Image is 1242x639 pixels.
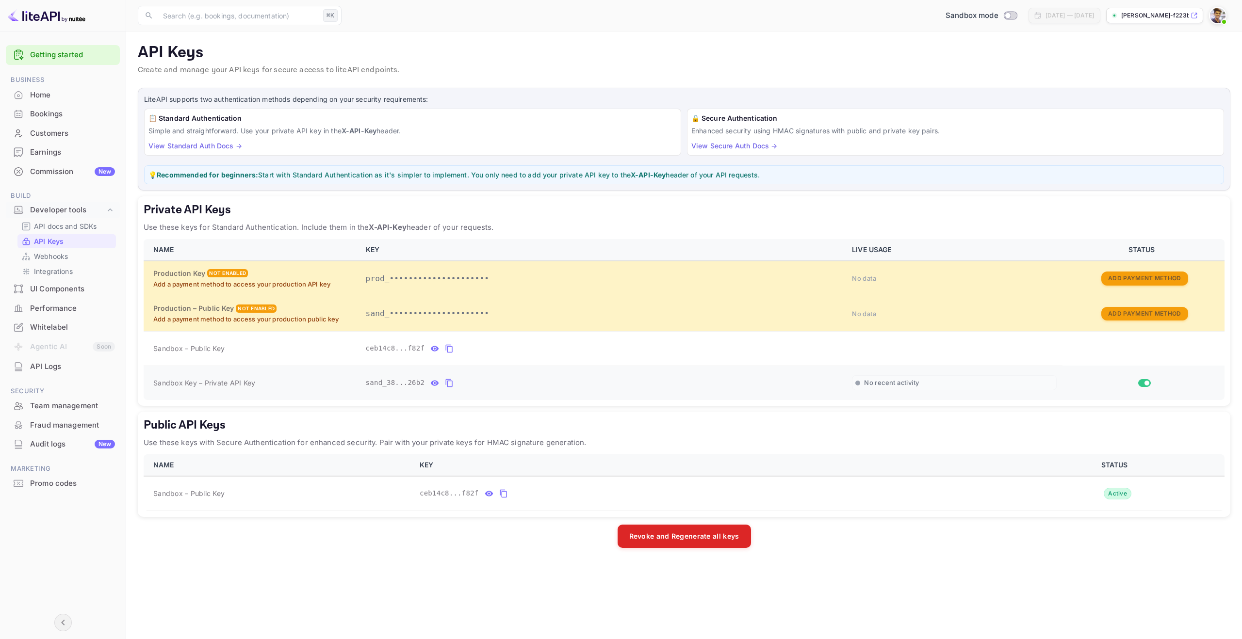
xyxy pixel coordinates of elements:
div: Active [1104,488,1131,499]
p: Add a payment method to access your production public key [153,315,354,324]
a: Performance [6,299,120,317]
div: Webhooks [17,249,116,263]
p: Integrations [34,266,73,276]
span: Sandbox – Public Key [153,488,225,498]
p: API Keys [138,43,1230,63]
span: Business [6,75,120,85]
span: Sandbox Key – Private API Key [153,379,255,387]
p: Create and manage your API keys for secure access to liteAPI endpoints. [138,64,1230,76]
a: View Secure Auth Docs → [691,142,777,150]
p: API Keys [34,236,64,246]
div: Whitelabel [6,318,120,337]
p: Webhooks [34,251,68,261]
a: Fraud management [6,416,120,434]
div: Developer tools [6,202,120,219]
h5: Private API Keys [144,202,1225,218]
div: Home [6,86,120,105]
p: LiteAPI supports two authentication methods depending on your security requirements: [144,94,1224,105]
p: Add a payment method to access your production API key [153,280,354,289]
a: Customers [6,124,120,142]
span: No recent activity [864,379,919,387]
span: Sandbox mode [946,10,998,21]
th: STATUS [1062,239,1225,261]
div: Team management [6,397,120,415]
span: No data [852,310,876,318]
h6: 🔒 Secure Authentication [691,113,1220,124]
img: Vinamra Sharma [1210,8,1226,23]
a: Audit logsNew [6,435,120,453]
a: Team management [6,397,120,415]
div: Audit logs [30,439,115,450]
div: Audit logsNew [6,435,120,454]
div: [DATE] — [DATE] [1046,11,1094,20]
div: Performance [6,299,120,318]
div: API Logs [6,357,120,376]
div: Fraud management [6,416,120,435]
p: Enhanced security using HMAC signatures with public and private key pairs. [691,126,1220,136]
div: Commission [30,166,115,177]
table: private api keys table [144,239,1225,400]
a: Add Payment Method [1101,309,1188,317]
span: Marketing [6,463,120,474]
p: Use these keys with Secure Authentication for enhanced security. Pair with your private keys for ... [144,437,1225,448]
a: Bookings [6,105,120,123]
h6: Production – Public Key [153,303,234,314]
h6: Production Key [153,268,205,279]
a: Getting started [30,49,115,61]
a: CommissionNew [6,162,120,180]
a: Whitelabel [6,318,120,336]
div: Earnings [30,147,115,158]
div: Fraud management [30,420,115,431]
a: View Standard Auth Docs → [148,142,242,150]
p: Simple and straightforward. Use your private API key in the header. [148,126,677,136]
h6: 📋 Standard Authentication [148,113,677,124]
div: Promo codes [6,474,120,493]
div: UI Components [6,280,120,299]
a: Earnings [6,143,120,161]
div: Customers [30,128,115,139]
span: ceb14c8...f82f [366,343,425,353]
div: Team management [30,400,115,412]
div: Promo codes [30,478,115,489]
span: Sandbox – Public Key [153,343,225,353]
a: API Keys [21,236,112,246]
p: sand_••••••••••••••••••••• [366,308,841,319]
a: Add Payment Method [1101,274,1188,282]
th: STATUS [1008,454,1225,476]
a: API Logs [6,357,120,375]
a: API docs and SDKs [21,221,112,231]
div: Earnings [6,143,120,162]
img: LiteAPI logo [8,8,85,23]
strong: X-API-Key [342,127,376,135]
strong: X-API-Key [369,223,406,232]
th: NAME [144,454,414,476]
a: Home [6,86,120,104]
a: Webhooks [21,251,112,261]
div: CommissionNew [6,162,120,181]
table: public api keys table [144,454,1225,511]
div: Developer tools [30,205,105,216]
div: API Logs [30,361,115,372]
div: Integrations [17,264,116,278]
p: 💡 Start with Standard Authentication as it's simpler to implement. You only need to add your priv... [148,170,1220,180]
div: New [95,167,115,176]
div: New [95,440,115,448]
span: Build [6,191,120,201]
h5: Public API Keys [144,417,1225,433]
strong: X-API-Key [631,171,666,179]
button: Revoke and Regenerate all keys [618,525,751,548]
strong: Recommended for beginners: [157,171,258,179]
div: Not enabled [236,304,277,313]
div: API docs and SDKs [17,219,116,233]
p: Use these keys for Standard Authentication. Include them in the header of your requests. [144,222,1225,233]
div: Whitelabel [30,322,115,333]
button: Add Payment Method [1101,307,1188,321]
a: Integrations [21,266,112,276]
div: UI Components [30,284,115,295]
th: LIVE USAGE [846,239,1062,261]
div: Getting started [6,45,120,65]
span: Security [6,386,120,397]
button: Add Payment Method [1101,272,1188,286]
th: KEY [360,239,847,261]
div: Bookings [6,105,120,124]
